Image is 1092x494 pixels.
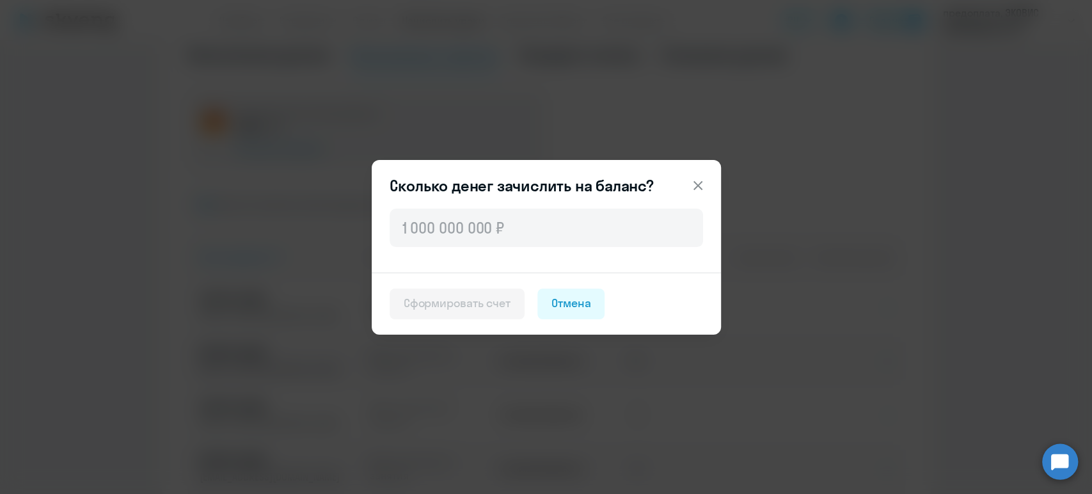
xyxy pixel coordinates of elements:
[537,289,605,319] button: Отмена
[390,289,525,319] button: Сформировать счет
[390,209,703,247] input: 1 000 000 000 ₽
[404,295,510,312] div: Сформировать счет
[551,295,591,312] div: Отмена
[372,175,721,196] header: Сколько денег зачислить на баланс?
